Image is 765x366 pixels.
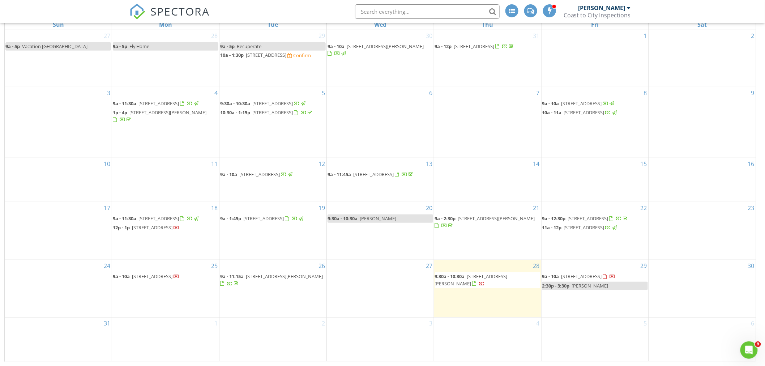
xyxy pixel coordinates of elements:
a: 9a - 10a [STREET_ADDRESS] [542,100,616,107]
span: 2:30p - 3:30p [542,282,570,289]
a: Go to August 5, 2025 [320,87,326,99]
a: Go to August 2, 2025 [750,30,756,42]
a: Sunday [51,20,65,30]
a: Go to August 10, 2025 [102,158,112,170]
span: 9:30a - 10:30a [435,273,465,280]
td: Go to August 24, 2025 [5,260,112,317]
span: [PERSON_NAME] [572,282,608,289]
span: [STREET_ADDRESS] [252,109,293,116]
span: 12p - 1p [113,224,130,231]
td: Go to August 22, 2025 [541,202,649,260]
a: 11a - 12p [STREET_ADDRESS] [542,224,648,232]
td: Go to August 23, 2025 [649,202,756,260]
span: 9a - 11:30a [113,215,136,222]
a: Go to August 28, 2025 [532,260,541,272]
a: Go to August 11, 2025 [210,158,219,170]
span: [STREET_ADDRESS] [564,109,604,116]
span: [STREET_ADDRESS] [252,100,293,107]
img: The Best Home Inspection Software - Spectora [129,4,145,20]
span: [STREET_ADDRESS][PERSON_NAME] [435,273,508,286]
a: Wednesday [373,20,388,30]
span: Vacation [GEOGRAPHIC_DATA] [22,43,87,50]
span: Recuperate [237,43,261,50]
a: Confirm [287,52,311,59]
span: [STREET_ADDRESS] [564,224,604,231]
td: Go to July 29, 2025 [219,30,327,87]
td: Go to September 1, 2025 [112,317,219,361]
span: [STREET_ADDRESS] [246,52,286,58]
a: 9:30a - 10:30a [STREET_ADDRESS] [220,99,326,108]
a: 9a - 11:15a [STREET_ADDRESS][PERSON_NAME] [220,272,326,288]
a: 1p - 4p [STREET_ADDRESS][PERSON_NAME] [113,108,218,124]
td: Go to August 4, 2025 [112,87,219,158]
iframe: Intercom live chat [740,341,758,359]
td: Go to August 6, 2025 [327,87,434,158]
span: 9:30a - 10:30a [220,100,250,107]
a: Go to August 24, 2025 [102,260,112,272]
a: 1p - 4p [STREET_ADDRESS][PERSON_NAME] [113,109,206,123]
span: 9:30a - 10:30a [328,215,358,222]
td: Go to August 2, 2025 [649,30,756,87]
a: Go to August 23, 2025 [747,202,756,214]
span: 9a - 12:30p [542,215,566,222]
td: Go to August 9, 2025 [649,87,756,158]
a: 9:30a - 10:30a [STREET_ADDRESS][PERSON_NAME] [435,273,508,286]
a: Go to August 7, 2025 [535,87,541,99]
a: 9a - 11:30a [STREET_ADDRESS] [113,215,200,222]
span: 9a - 5p [113,43,127,50]
a: Go to August 1, 2025 [642,30,649,42]
a: Go to August 13, 2025 [424,158,434,170]
td: Go to July 30, 2025 [327,30,434,87]
span: 1p - 4p [113,109,127,116]
span: 9a - 2:30p [435,215,456,222]
a: 9a - 10a [STREET_ADDRESS] [542,272,648,281]
span: [STREET_ADDRESS] [132,273,172,280]
td: Go to August 25, 2025 [112,260,219,317]
a: Go to July 29, 2025 [317,30,326,42]
span: [STREET_ADDRESS] [561,273,602,280]
input: Search everything... [355,4,500,19]
a: 9a - 11:30a [STREET_ADDRESS] [113,99,218,108]
td: Go to August 1, 2025 [541,30,649,87]
td: Go to August 29, 2025 [541,260,649,317]
a: 9:30a - 10:30a [STREET_ADDRESS][PERSON_NAME] [435,272,540,288]
span: [STREET_ADDRESS] [561,100,602,107]
a: Go to August 18, 2025 [210,202,219,214]
td: Go to September 4, 2025 [434,317,541,361]
a: 9a - 10a [STREET_ADDRESS] [113,273,179,280]
a: Go to August 3, 2025 [106,87,112,99]
a: Tuesday [266,20,280,30]
a: Go to August 16, 2025 [747,158,756,170]
span: [STREET_ADDRESS][PERSON_NAME] [129,109,206,116]
span: 9a - 11:15a [220,273,244,280]
span: [STREET_ADDRESS][PERSON_NAME] [246,273,323,280]
a: Go to August 31, 2025 [102,318,112,329]
span: 9a - 5p [5,43,20,50]
span: 9a - 12p [435,43,452,50]
a: 9a - 10a [STREET_ADDRESS] [220,170,326,179]
td: Go to August 30, 2025 [649,260,756,317]
a: Go to August 25, 2025 [210,260,219,272]
td: Go to August 31, 2025 [5,317,112,361]
span: 9a - 10a [542,273,559,280]
td: Go to August 27, 2025 [327,260,434,317]
td: Go to August 15, 2025 [541,158,649,202]
a: Go to September 4, 2025 [535,318,541,329]
a: Go to August 22, 2025 [639,202,649,214]
td: Go to August 18, 2025 [112,202,219,260]
a: 12p - 1p [STREET_ADDRESS] [113,224,218,232]
a: 9a - 12p [STREET_ADDRESS] [435,42,540,51]
a: 10a - 1:30p [STREET_ADDRESS] Confirm [220,51,326,60]
td: Go to August 10, 2025 [5,158,112,202]
td: Go to August 20, 2025 [327,202,434,260]
td: Go to August 26, 2025 [219,260,327,317]
span: 9a - 11:45a [328,171,351,178]
div: Coast to City Inspections [564,12,631,19]
a: Go to August 19, 2025 [317,202,326,214]
td: Go to August 11, 2025 [112,158,219,202]
a: Go to August 12, 2025 [317,158,326,170]
a: 9a - 1:45p [STREET_ADDRESS] [220,215,304,222]
a: Saturday [696,20,709,30]
a: Go to August 20, 2025 [424,202,434,214]
span: [STREET_ADDRESS] [239,171,280,178]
